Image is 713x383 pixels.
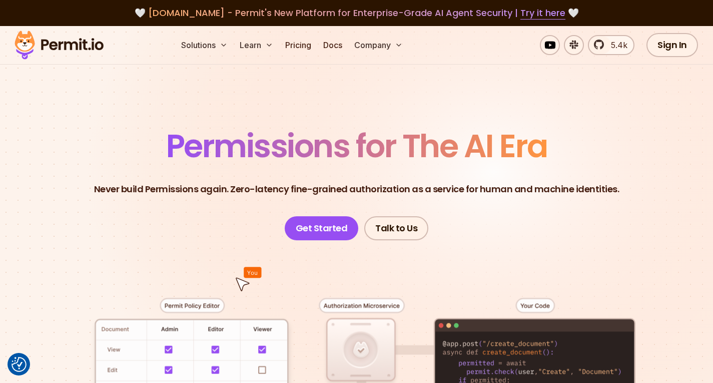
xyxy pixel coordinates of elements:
a: Sign In [646,33,698,57]
p: Never build Permissions again. Zero-latency fine-grained authorization as a service for human and... [94,182,619,196]
span: 5.4k [605,39,627,51]
button: Company [350,35,407,55]
img: Revisit consent button [12,357,27,372]
div: 🤍 🤍 [24,6,689,20]
a: Talk to Us [364,216,428,240]
a: 5.4k [588,35,634,55]
span: Permissions for The AI Era [166,124,547,168]
span: [DOMAIN_NAME] - Permit's New Platform for Enterprise-Grade AI Agent Security | [148,7,565,19]
a: Get Started [285,216,359,240]
button: Learn [236,35,277,55]
a: Try it here [520,7,565,20]
a: Pricing [281,35,315,55]
a: Docs [319,35,346,55]
img: Permit logo [10,28,108,62]
button: Consent Preferences [12,357,27,372]
button: Solutions [177,35,232,55]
